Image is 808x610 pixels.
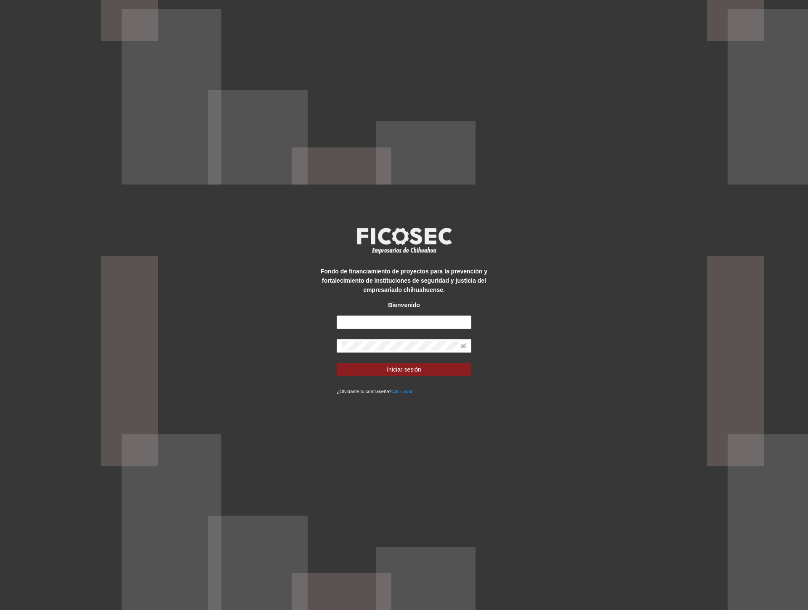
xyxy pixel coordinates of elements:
[321,268,487,293] strong: Fondo de financiamiento de proyectos para la prevención y fortalecimiento de instituciones de seg...
[337,389,412,394] small: ¿Olvidaste tu contraseña?
[460,343,466,349] span: eye-invisible
[388,302,420,308] strong: Bienvenido
[337,363,471,376] button: Iniciar sesión
[387,365,421,374] span: Iniciar sesión
[351,225,457,256] img: logo
[392,389,412,394] a: Click aqui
